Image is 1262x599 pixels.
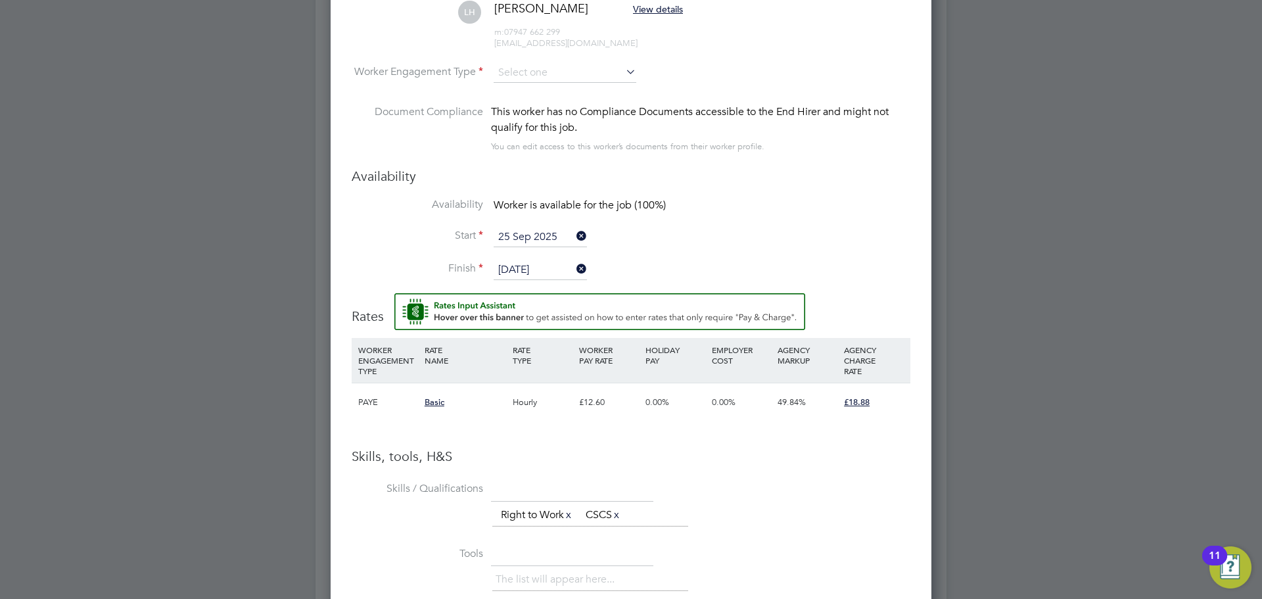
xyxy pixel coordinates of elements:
[564,506,573,523] a: x
[1209,556,1221,573] div: 11
[491,104,910,135] div: This worker has no Compliance Documents accessible to the End Hirer and might not qualify for thi...
[509,338,576,372] div: RATE TYPE
[352,448,910,465] h3: Skills, tools, H&S
[580,506,626,524] li: CSCS
[352,168,910,185] h3: Availability
[394,293,805,330] button: Rate Assistant
[494,26,560,37] span: 07947 662 299
[509,383,576,421] div: Hourly
[612,506,621,523] a: x
[633,3,683,15] span: View details
[494,37,638,49] span: [EMAIL_ADDRESS][DOMAIN_NAME]
[576,383,642,421] div: £12.60
[352,104,483,152] label: Document Compliance
[496,571,620,588] li: The list will appear here...
[494,63,636,83] input: Select one
[642,338,709,372] div: HOLIDAY PAY
[352,198,483,212] label: Availability
[645,396,669,408] span: 0.00%
[352,262,483,276] label: Finish
[491,139,764,155] div: You can edit access to this worker’s documents from their worker profile.
[425,396,444,408] span: Basic
[494,199,666,212] span: Worker is available for the job (100%)
[712,396,736,408] span: 0.00%
[352,65,483,79] label: Worker Engagement Type
[1209,546,1251,588] button: Open Resource Center, 11 new notifications
[709,338,775,372] div: EMPLOYER COST
[458,1,481,24] span: LH
[778,396,806,408] span: 49.84%
[494,1,588,16] span: [PERSON_NAME]
[844,396,870,408] span: £18.88
[355,383,421,421] div: PAYE
[841,338,907,383] div: AGENCY CHARGE RATE
[355,338,421,383] div: WORKER ENGAGEMENT TYPE
[352,482,483,496] label: Skills / Qualifications
[774,338,841,372] div: AGENCY MARKUP
[494,26,504,37] span: m:
[352,293,910,325] h3: Rates
[496,506,578,524] li: Right to Work
[421,338,509,372] div: RATE NAME
[352,229,483,243] label: Start
[494,260,587,280] input: Select one
[494,228,587,247] input: Select one
[352,547,483,561] label: Tools
[576,338,642,372] div: WORKER PAY RATE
